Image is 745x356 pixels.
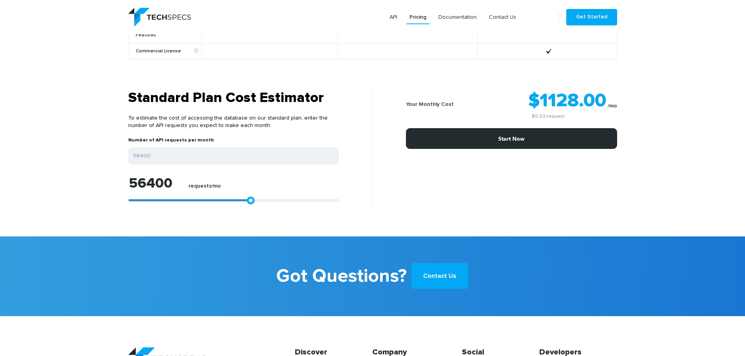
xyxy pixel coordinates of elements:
[406,10,429,24] a: Pricing
[128,137,214,147] label: Number of API requests per month
[486,10,519,24] a: Contact Us
[386,10,400,24] a: API
[480,114,617,119] small: /request
[406,128,617,149] a: Start Now
[128,89,339,107] h3: Standard Plan Cost Estimator
[128,107,339,137] p: To estimate the cost of accessing the database on our standard plan, enter the number of API requ...
[406,102,454,107] b: Your Monthly Cost
[128,8,191,27] img: logo
[411,263,468,289] a: Contact Us
[528,91,606,110] strong: $1128.00
[566,9,617,25] a: Get Started
[608,103,617,109] sub: /mo
[435,10,480,24] a: Documentation
[276,260,407,293] b: Got Questions?
[188,183,221,193] label: requests/mo
[532,114,546,119] a: $0.02
[128,147,339,165] input: Enter your expected number of API requests
[136,48,199,54] b: Commercial License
